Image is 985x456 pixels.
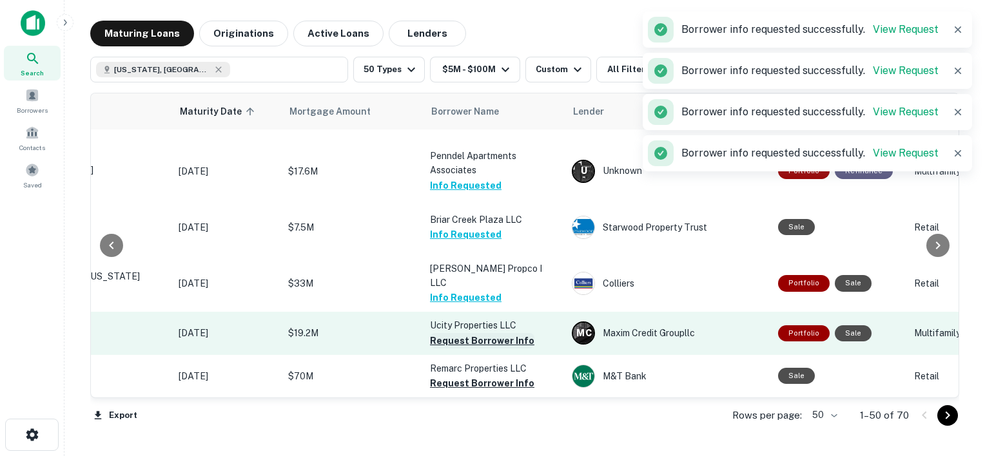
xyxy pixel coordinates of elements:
[431,104,499,119] span: Borrower Name
[4,83,61,118] a: Borrowers
[430,227,502,242] button: Info Requested
[179,369,275,383] p: [DATE]
[835,275,872,291] div: Sale
[114,64,211,75] span: [US_STATE], [GEOGRAPHIC_DATA]
[921,353,985,415] iframe: Chat Widget
[873,64,939,77] a: View Request
[23,180,42,190] span: Saved
[289,104,387,119] span: Mortgage Amount
[572,272,765,295] div: Colliers
[430,333,534,348] button: Request Borrower Info
[430,290,502,305] button: Info Requested
[19,142,45,153] span: Contacts
[179,276,275,290] p: [DATE]
[572,216,594,238] img: picture
[778,219,815,235] div: Sale
[430,361,559,375] p: Remarc Properties LLC
[581,164,587,178] p: U
[572,365,765,388] div: M&T Bank
[573,104,604,119] span: Lender
[873,106,939,118] a: View Request
[430,318,559,332] p: Ucity Properties LLC
[199,21,288,46] button: Originations
[914,369,979,383] p: Retail
[180,104,258,119] span: Maturity Date
[914,276,979,290] p: Retail
[681,146,939,161] p: Borrower info requested successfully.
[914,220,979,234] p: Retail
[90,57,348,82] button: [US_STATE], [GEOGRAPHIC_DATA]
[293,21,384,46] button: Active Loans
[288,164,417,178] p: $17.6M
[807,406,839,424] div: 50
[430,375,534,391] button: Request Borrower Info
[778,275,830,291] div: This is a portfolio loan with 2 properties
[572,216,765,239] div: Starwood Property Trust
[179,326,275,340] p: [DATE]
[778,368,815,384] div: Sale
[565,93,772,129] th: Lender
[179,164,275,178] p: [DATE]
[282,93,424,129] th: Mortgage Amount
[389,21,466,46] button: Lenders
[4,120,61,155] a: Contacts
[778,325,830,341] div: This is a portfolio loan with 2 properties
[596,57,661,82] button: All Filters
[288,220,417,234] p: $7.5M
[681,104,939,120] p: Borrower info requested successfully.
[572,321,765,345] div: Maxim Credit Groupllc
[21,68,44,78] span: Search
[430,178,502,193] button: Info Requested
[914,326,979,340] p: Multifamily
[576,327,591,340] p: M C
[17,105,48,115] span: Borrowers
[288,369,417,383] p: $70M
[4,158,61,193] a: Saved
[179,220,275,234] p: [DATE]
[288,326,417,340] p: $19.2M
[681,22,939,37] p: Borrower info requested successfully.
[430,213,559,227] p: Briar Creek Plaza LLC
[681,63,939,79] p: Borrower info requested successfully.
[353,57,425,82] button: 50 Types
[90,406,141,425] button: Export
[172,93,282,129] th: Maturity Date
[424,93,565,129] th: Borrower Name
[4,46,61,81] a: Search
[430,57,520,82] button: $5M - $100M
[536,62,585,77] div: Custom
[572,160,765,183] div: Unknown
[835,325,872,341] div: Sale
[90,21,194,46] button: Maturing Loans
[525,57,591,82] button: Custom
[873,23,939,35] a: View Request
[732,408,802,423] p: Rows per page:
[288,276,417,290] p: $33M
[873,147,939,159] a: View Request
[572,272,594,294] img: picture
[21,10,45,36] img: capitalize-icon.png
[937,405,958,426] button: Go to next page
[860,408,909,423] p: 1–50 of 70
[430,261,559,290] p: [PERSON_NAME] Propco I LLC
[572,365,594,387] img: picture
[430,149,559,177] p: Penndel Apartments Associates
